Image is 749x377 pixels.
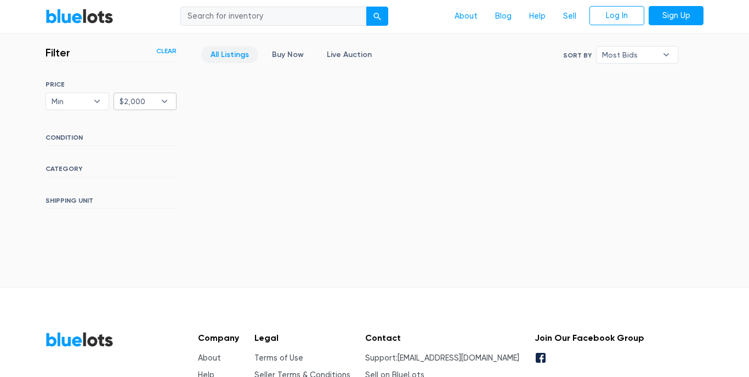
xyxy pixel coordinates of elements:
a: [EMAIL_ADDRESS][DOMAIN_NAME] [398,353,519,363]
h6: SHIPPING UNIT [46,197,177,209]
a: Clear [156,46,177,56]
a: Sign Up [649,6,703,26]
h5: Legal [254,333,350,343]
span: $2,000 [120,93,156,110]
a: About [198,353,221,363]
a: Terms of Use [254,353,303,363]
b: ▾ [655,47,678,63]
a: Blog [486,6,520,27]
a: Buy Now [263,46,313,63]
input: Search for inventory [180,7,367,26]
a: Live Auction [317,46,381,63]
span: Most Bids [602,47,657,63]
h6: CONDITION [46,134,177,146]
b: ▾ [86,93,109,110]
a: Help [520,6,554,27]
a: Sell [554,6,585,27]
span: Min [52,93,88,110]
h6: CATEGORY [46,165,177,177]
h6: PRICE [46,81,177,88]
h5: Join Our Facebook Group [535,333,644,343]
h5: Company [198,333,239,343]
a: About [446,6,486,27]
a: BlueLots [46,8,114,24]
b: ▾ [153,93,176,110]
h5: Contact [365,333,519,343]
a: Log In [589,6,644,26]
a: All Listings [201,46,258,63]
h3: Filter [46,46,70,59]
li: Support: [365,352,519,364]
label: Sort By [563,50,592,60]
a: BlueLots [46,332,114,347]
